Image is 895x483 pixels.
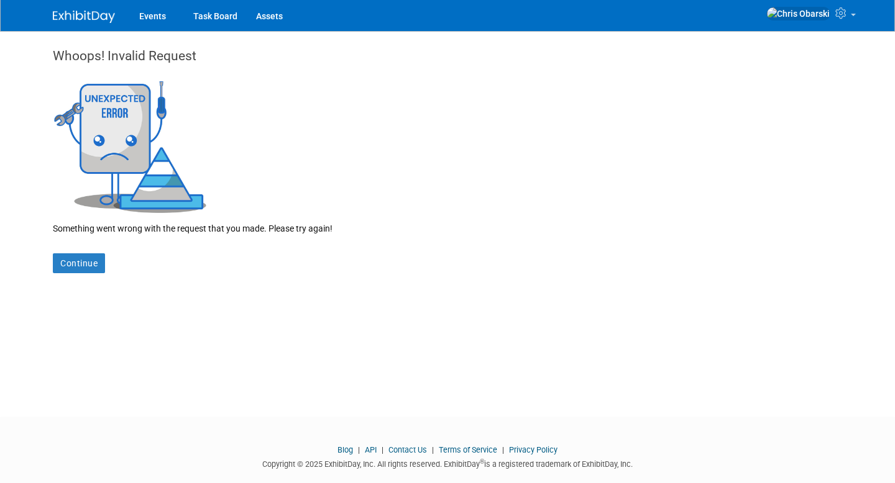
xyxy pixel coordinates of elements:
a: Privacy Policy [509,445,558,454]
img: Chris Obarski [766,7,830,20]
span: | [355,445,363,454]
div: Whoops! Invalid Request [53,47,842,78]
a: Continue [53,253,105,273]
span: | [429,445,437,454]
span: | [379,445,387,454]
img: Invalid Request [53,78,208,213]
span: | [499,445,507,454]
a: API [365,445,377,454]
sup: ® [480,458,484,465]
img: ExhibitDay [53,11,115,23]
div: Something went wrong with the request that you made. Please try again! [53,213,842,235]
a: Blog [337,445,353,454]
a: Contact Us [388,445,427,454]
a: Terms of Service [439,445,497,454]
